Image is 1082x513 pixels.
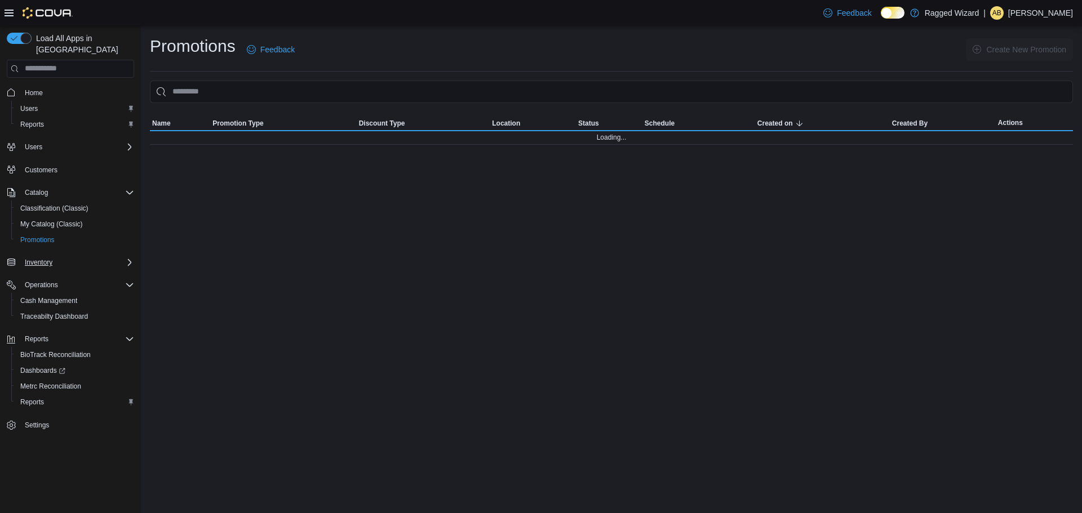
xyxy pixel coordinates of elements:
span: Promotion Type [212,119,263,128]
span: Inventory [25,258,52,267]
p: | [983,6,986,20]
a: Customers [20,163,62,177]
button: Promotion Type [210,117,356,130]
a: My Catalog (Classic) [16,217,87,231]
img: Cova [23,7,73,19]
span: Feedback [837,7,871,19]
span: Cash Management [20,296,77,305]
a: Dashboards [16,364,70,377]
a: BioTrack Reconciliation [16,348,95,362]
button: Created on [755,117,890,130]
span: Inventory [20,256,134,269]
h1: Promotions [150,35,236,57]
span: Users [20,104,38,113]
a: Traceabilty Dashboard [16,310,92,323]
button: Operations [20,278,63,292]
button: Metrc Reconciliation [11,378,139,394]
button: Reports [2,331,139,347]
span: Classification (Classic) [16,202,134,215]
span: Operations [25,280,58,289]
p: Ragged Wizard [925,6,979,20]
button: Created By [890,117,996,130]
button: My Catalog (Classic) [11,216,139,232]
span: Promotions [20,235,55,244]
span: Created By [892,119,928,128]
span: Users [25,142,42,151]
span: Status [578,119,599,128]
button: Settings [2,417,139,433]
a: Dashboards [11,363,139,378]
input: Dark Mode [881,7,904,19]
button: Users [2,139,139,155]
span: Dashboards [20,366,65,375]
a: Classification (Classic) [16,202,93,215]
span: Catalog [25,188,48,197]
span: Schedule [645,119,675,128]
span: Users [16,102,134,115]
span: Load All Apps in [GEOGRAPHIC_DATA] [32,33,134,55]
button: BioTrack Reconciliation [11,347,139,363]
button: Home [2,84,139,101]
span: Classification (Classic) [20,204,88,213]
p: [PERSON_NAME] [1008,6,1073,20]
a: Users [16,102,42,115]
button: Users [20,140,47,154]
span: Name [152,119,171,128]
span: BioTrack Reconciliation [20,350,91,359]
span: My Catalog (Classic) [16,217,134,231]
span: Home [25,88,43,97]
button: Traceabilty Dashboard [11,309,139,324]
span: Settings [20,418,134,432]
button: Catalog [2,185,139,200]
button: Status [576,117,642,130]
span: Metrc Reconciliation [16,380,134,393]
button: Users [11,101,139,117]
a: Metrc Reconciliation [16,380,86,393]
button: Reports [11,117,139,132]
a: Reports [16,118,48,131]
span: Traceabilty Dashboard [20,312,88,321]
span: Customers [25,166,57,175]
a: Reports [16,395,48,409]
button: Location [490,117,576,130]
button: Reports [11,394,139,410]
button: Classification (Classic) [11,200,139,216]
span: Users [20,140,134,154]
a: Feedback [819,2,876,24]
a: Promotions [16,233,59,247]
span: AB [992,6,1001,20]
span: Actions [998,118,1023,127]
button: Promotions [11,232,139,248]
button: Catalog [20,186,52,199]
span: Reports [16,118,134,131]
span: Loading... [597,133,627,142]
input: This is a search bar. As you type, the results lower in the page will automatically filter. [150,81,1073,103]
span: Feedback [260,44,295,55]
a: Feedback [242,38,299,61]
span: Reports [20,332,134,346]
span: Created on [757,119,793,128]
button: Inventory [2,255,139,270]
span: Catalog [20,186,134,199]
span: Reports [25,334,48,344]
span: Promotions [16,233,134,247]
a: Cash Management [16,294,82,307]
button: Create New Promotion [966,38,1073,61]
span: BioTrack Reconciliation [16,348,134,362]
span: Customers [20,163,134,177]
button: Operations [2,277,139,293]
span: Location [492,119,520,128]
button: Cash Management [11,293,139,309]
nav: Complex example [7,80,134,463]
button: Name [150,117,210,130]
span: Operations [20,278,134,292]
span: Discount Type [359,119,405,128]
div: Alex Brightwell [990,6,1004,20]
a: Home [20,86,47,100]
span: Create New Promotion [986,44,1066,55]
button: Inventory [20,256,57,269]
span: Traceabilty Dashboard [16,310,134,323]
span: Metrc Reconciliation [20,382,81,391]
button: Reports [20,332,53,346]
